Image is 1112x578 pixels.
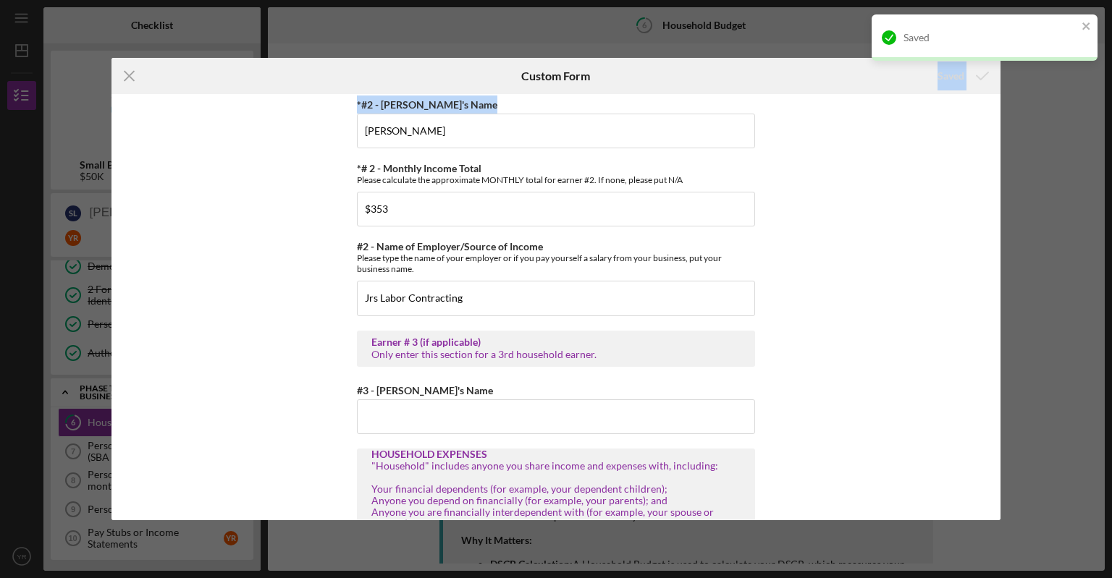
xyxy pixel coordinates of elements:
div: HOUSEHOLD EXPENSES [371,449,741,460]
label: #3 - [PERSON_NAME]'s Name [357,384,493,396]
div: Please calculate the approximate MONTHLY total for earner #2. If none, please put N/A [357,174,755,185]
div: Saved [938,61,964,90]
label: *#2 - [PERSON_NAME]'s Name [357,98,497,111]
label: *# 2 - Monthly Income Total [357,162,481,174]
button: Saved [923,61,1001,90]
label: #2 - Name of Employer/Source of Income [357,240,543,252]
button: close [1082,20,1092,34]
div: Saved [903,32,1077,43]
h6: Custom Form [521,69,590,82]
div: "Household" includes anyone you share income and expenses with, including: Your financial depende... [371,460,741,530]
div: Earner # 3 (if applicable) [371,336,741,348]
div: Only enter this section for a 3rd household earner. [371,349,741,360]
div: Please type the name of your employer or if you pay yourself a salary from your business, put you... [357,252,755,274]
